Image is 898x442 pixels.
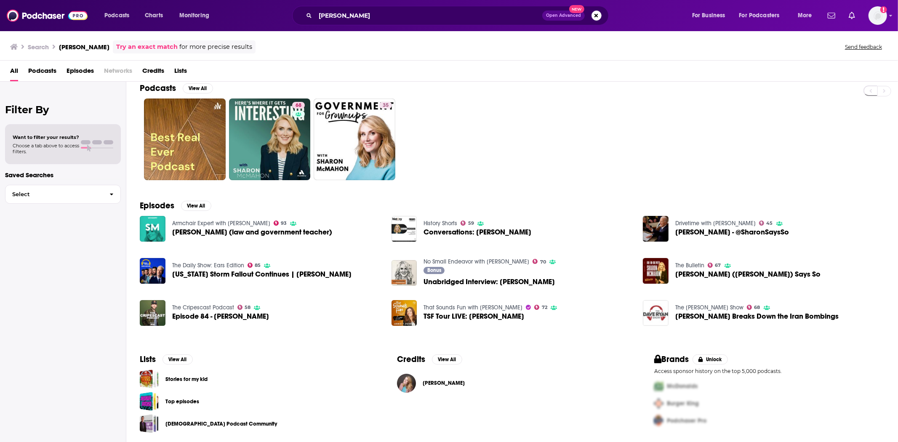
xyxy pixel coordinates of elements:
[759,221,773,226] a: 45
[654,368,885,374] p: Access sponsor history on the top 5,000 podcasts.
[300,6,617,25] div: Search podcasts, credits, & more...
[140,354,156,365] h2: Lists
[281,221,287,225] span: 93
[693,354,728,365] button: Unlock
[542,11,585,21] button: Open AdvancedNew
[424,278,555,285] a: Unabridged Interview: Sharon McMahon
[314,99,395,180] a: 35
[643,300,669,326] img: Sharon McMahon Breaks Down the Iran Bombings
[792,9,823,22] button: open menu
[237,305,251,310] a: 58
[392,216,417,242] img: Conversations: Sharon McMahon
[172,271,352,278] a: Texas Storm Fallout Continues | Sharon McMahon
[255,264,261,267] span: 85
[140,216,165,242] img: Sharon McMahon (law and government teacher)
[172,313,269,320] span: Episode 84 - [PERSON_NAME]
[172,304,234,311] a: The Cripescast Podcast
[245,306,250,309] span: 58
[140,258,165,284] img: Texas Storm Fallout Continues | Sharon McMahon
[869,6,887,25] span: Logged in as hmill
[651,378,667,395] img: First Pro Logo
[654,354,689,365] h2: Brands
[675,271,821,278] span: [PERSON_NAME] ([PERSON_NAME]) Says So
[139,9,168,22] a: Charts
[423,380,465,386] a: Sharon McMahon
[104,10,129,21] span: Podcasts
[99,9,140,22] button: open menu
[5,171,121,179] p: Saved Searches
[542,306,547,309] span: 72
[468,221,474,225] span: 59
[397,370,627,397] button: Sharon McMahonSharon McMahon
[173,9,220,22] button: open menu
[392,260,417,286] a: Unabridged Interview: Sharon McMahon
[274,221,287,226] a: 93
[140,200,211,211] a: EpisodesView All
[140,83,176,93] h2: Podcasts
[142,64,164,81] a: Credits
[397,354,462,365] a: CreditsView All
[423,380,465,386] span: [PERSON_NAME]
[424,220,457,227] a: History Shorts
[675,220,756,227] a: Drivetime with DeRusha
[28,64,56,81] span: Podcasts
[667,400,699,407] span: Burger King
[248,263,261,268] a: 85
[163,354,193,365] button: View All
[315,9,542,22] input: Search podcasts, credits, & more...
[754,306,760,309] span: 68
[140,200,174,211] h2: Episodes
[13,134,79,140] span: Want to filter your results?
[174,64,187,81] a: Lists
[747,305,760,310] a: 68
[392,300,417,326] img: TSF Tour LIVE: Sharon McMahon
[869,6,887,25] button: Show profile menu
[651,412,667,429] img: Third Pro Logo
[692,10,725,21] span: For Business
[667,417,706,424] span: Podchaser Pro
[546,13,581,18] span: Open Advanced
[461,221,474,226] a: 59
[715,264,721,267] span: 67
[7,8,88,24] a: Podchaser - Follow, Share and Rate Podcasts
[140,392,159,411] a: Top episodes
[172,262,244,269] a: The Daily Show: Ears Edition
[424,313,524,320] span: TSF Tour LIVE: [PERSON_NAME]
[379,102,392,109] a: 35
[397,374,416,393] img: Sharon McMahon
[165,397,199,406] a: Top episodes
[824,8,839,23] a: Show notifications dropdown
[643,258,669,284] img: Sharon (McMahon) Says So
[739,10,780,21] span: For Podcasters
[880,6,887,13] svg: Add a profile image
[432,354,462,365] button: View All
[172,220,270,227] a: Armchair Expert with Dax Shepard
[179,42,252,52] span: for more precise results
[842,43,885,51] button: Send feedback
[296,101,301,110] span: 68
[424,278,555,285] span: Unabridged Interview: [PERSON_NAME]
[675,313,839,320] a: Sharon McMahon Breaks Down the Iran Bombings
[183,83,213,93] button: View All
[165,419,277,429] a: [DEMOGRAPHIC_DATA] Podcast Community
[675,313,839,320] span: [PERSON_NAME] Breaks Down the Iran Bombings
[140,414,159,433] a: Christian Podcast Community
[5,192,103,197] span: Select
[67,64,94,81] span: Episodes
[10,64,18,81] a: All
[643,216,669,242] img: Sharon McMahon - @SharonSaysSo
[59,43,109,51] h3: [PERSON_NAME]
[569,5,584,13] span: New
[540,260,546,264] span: 70
[667,383,698,390] span: McDonalds
[534,305,547,310] a: 72
[675,271,821,278] a: Sharon (McMahon) Says So
[229,99,311,180] a: 68
[172,313,269,320] a: Episode 84 - Sharon McMahon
